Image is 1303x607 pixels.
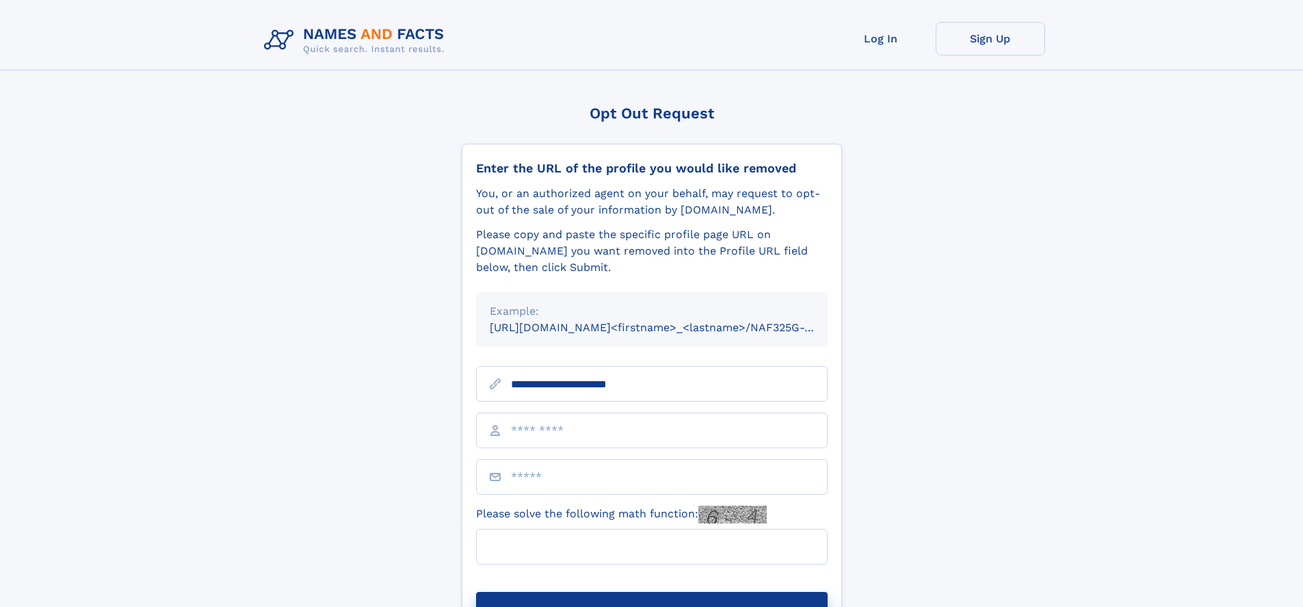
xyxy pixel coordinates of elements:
a: Sign Up [936,22,1045,55]
img: Logo Names and Facts [259,22,456,59]
small: [URL][DOMAIN_NAME]<firstname>_<lastname>/NAF325G-xxxxxxxx [490,321,854,334]
div: Enter the URL of the profile you would like removed [476,161,828,176]
div: You, or an authorized agent on your behalf, may request to opt-out of the sale of your informatio... [476,185,828,218]
div: Opt Out Request [462,105,842,122]
div: Please copy and paste the specific profile page URL on [DOMAIN_NAME] you want removed into the Pr... [476,227,828,276]
label: Please solve the following math function: [476,506,767,524]
div: Example: [490,303,814,320]
a: Log In [826,22,936,55]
